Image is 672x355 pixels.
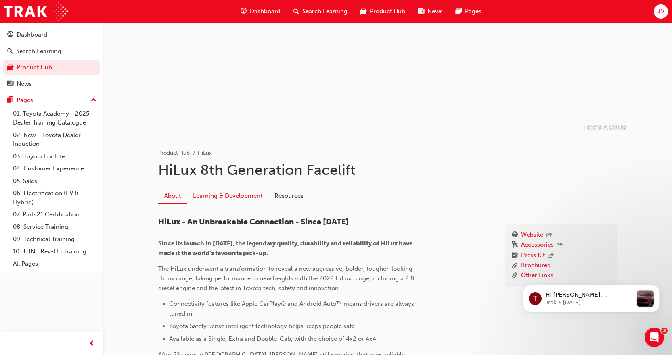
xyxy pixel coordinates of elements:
[3,44,100,59] a: Search Learning
[10,162,100,175] a: 04. Customer Experience
[654,4,668,19] button: JV
[3,60,100,75] a: Product Hub
[557,242,563,249] span: outbound-icon
[35,23,120,205] span: Hi [PERSON_NAME], [PERSON_NAME] has revealed the next-generation RAV4, featuring its first ever P...
[521,230,543,241] a: Website
[158,217,349,226] span: HiLux - An Unbreakable Connection - Since [DATE]
[158,265,419,292] span: The HiLux underwent a transformation to reveal a new aggressive, bolder, tougher-looking HiLux ra...
[584,123,626,133] p: TOYOTA HILUX
[7,97,13,104] span: pages-icon
[4,2,68,21] img: Trak
[3,27,100,42] a: Dashboard
[287,3,354,20] a: search-iconSearch Learning
[91,95,96,106] span: up-icon
[10,175,100,187] a: 05. Sales
[521,251,545,261] a: Press Kit
[7,31,13,39] span: guage-icon
[427,7,443,16] span: News
[3,93,100,108] button: Pages
[10,108,100,129] a: 01. Toyota Academy - 2025 Dealer Training Catalogue
[521,261,550,271] a: Brochures
[158,161,617,179] h1: HiLux 8th Generation Facelift
[354,3,412,20] a: car-iconProduct Hub
[3,77,100,91] a: News
[250,7,281,16] span: Dashboard
[302,7,348,16] span: Search Learning
[10,233,100,245] a: 09. Technical Training
[7,81,13,88] span: news-icon
[234,3,287,20] a: guage-iconDashboard
[17,30,47,39] div: Dashboard
[16,47,61,56] div: Search Learning
[449,3,488,20] a: pages-iconPages
[158,240,414,257] span: Since its launch in [DATE], the legendary quality, durability and reliability of HiLux have made ...
[645,328,664,347] iframe: Intercom live chat
[418,6,424,17] span: news-icon
[158,149,190,156] a: Product Hub
[35,30,122,37] p: Message from Trak, sent 10w ago
[89,339,95,349] span: prev-icon
[10,245,100,258] a: 10. TUNE Rev-Up Training
[17,95,33,105] div: Pages
[7,48,13,55] span: search-icon
[512,261,518,271] span: link-icon
[10,257,100,270] a: All Pages
[169,335,376,343] span: Available as a Single, Extra and Double-Cab, with the choice of 4x2 or 4x4
[521,240,554,251] a: Accessories
[10,221,100,233] a: 08. Service Training
[370,7,405,16] span: Product Hub
[17,79,32,89] div: News
[512,240,518,251] span: keys-icon
[268,188,310,203] a: Resources
[10,150,100,163] a: 03. Toyota For Life
[360,6,366,17] span: car-icon
[169,322,355,330] span: Toyota Safety Sense intelligent technology helps keeps people safe
[241,6,247,17] span: guage-icon
[3,26,100,93] button: DashboardSearch LearningProduct HubNews
[546,232,552,239] span: outbound-icon
[412,3,449,20] a: news-iconNews
[657,7,664,16] span: JV
[465,7,481,16] span: Pages
[512,251,518,261] span: booktick-icon
[548,253,554,260] span: outbound-icon
[512,230,518,241] span: www-icon
[511,269,672,325] iframe: Intercom notifications message
[10,208,100,221] a: 07. Parts21 Certification
[187,188,268,203] a: Learning & Development
[10,129,100,150] a: 02. New - Toyota Dealer Induction
[198,149,212,158] li: HiLux
[169,300,416,317] span: Connectivity features like Apple CarPlay® and Android Auto™ means drivers are always tuned in
[7,64,13,71] span: car-icon
[10,187,100,208] a: 06. Electrification (EV & Hybrid)
[661,328,668,334] span: 3
[456,6,462,17] span: pages-icon
[293,6,299,17] span: search-icon
[158,188,187,204] a: About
